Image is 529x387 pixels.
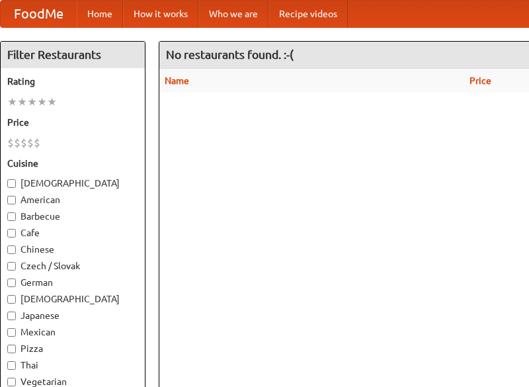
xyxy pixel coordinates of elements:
a: Who we are [198,1,268,27]
a: Price [469,75,491,86]
a: Home [77,1,123,27]
input: Czech / Slovak [7,262,16,271]
li: $ [14,136,20,150]
input: Japanese [7,312,16,320]
input: [DEMOGRAPHIC_DATA] [7,295,16,304]
label: Mexican [7,325,138,339]
li: ★ [27,95,37,109]
label: Cafe [7,226,138,239]
input: Thai [7,361,16,370]
input: Pizza [7,345,16,353]
a: How it works [123,1,198,27]
li: $ [20,136,27,150]
h4: Filter Restaurants [1,42,145,68]
h5: Price [7,116,138,129]
label: Czech / Slovak [7,259,138,273]
label: Barbecue [7,210,138,223]
label: [DEMOGRAPHIC_DATA] [7,292,138,306]
label: Chinese [7,243,138,256]
h5: Cuisine [7,157,138,170]
label: Thai [7,359,138,372]
label: German [7,276,138,289]
a: FoodMe [1,1,77,27]
input: Mexican [7,328,16,337]
li: $ [27,136,34,150]
input: German [7,279,16,287]
li: $ [34,136,40,150]
label: Japanese [7,309,138,322]
input: Cafe [7,229,16,237]
ng-pluralize: No restaurants found. :-( [166,48,294,61]
a: Name [165,75,189,86]
label: Pizza [7,342,138,355]
input: American [7,196,16,204]
li: ★ [37,95,47,109]
li: $ [7,136,14,150]
input: Vegetarian [7,378,16,386]
li: ★ [17,95,27,109]
input: [DEMOGRAPHIC_DATA] [7,179,16,188]
label: American [7,193,138,206]
a: Recipe videos [268,1,348,27]
li: ★ [7,95,17,109]
li: ★ [47,95,57,109]
input: Barbecue [7,212,16,221]
h5: Rating [7,75,138,88]
input: Chinese [7,245,16,254]
label: [DEMOGRAPHIC_DATA] [7,177,138,190]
